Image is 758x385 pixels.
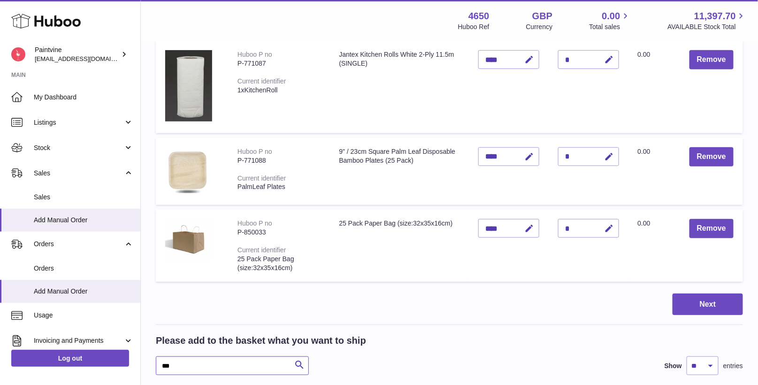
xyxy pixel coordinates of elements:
div: Current identifier [237,246,286,254]
span: [EMAIL_ADDRESS][DOMAIN_NAME] [35,55,138,62]
img: 25 Pack Paper Bag (size:32x35x16cm) [165,219,212,260]
span: Usage [34,311,133,320]
div: P-771087 [237,59,320,68]
strong: 4650 [468,10,490,23]
span: Orders [34,264,133,273]
span: Sales [34,169,123,178]
span: Orders [34,240,123,249]
span: 0.00 [638,219,651,227]
a: 0.00 Total sales [589,10,631,31]
span: AVAILABLE Stock Total [667,23,747,31]
span: Total sales [589,23,631,31]
div: Currency [526,23,553,31]
div: Current identifier [237,77,286,85]
div: Huboo P no [237,51,272,58]
div: P-771088 [237,156,320,165]
span: 0.00 [638,51,651,58]
span: Listings [34,118,123,127]
span: 0.00 [638,148,651,155]
div: Huboo P no [237,219,272,227]
button: Remove [689,147,734,166]
span: My Dashboard [34,93,133,102]
div: P-850033 [237,228,320,237]
span: Invoicing and Payments [34,336,123,345]
div: Huboo Ref [458,23,490,31]
button: Next [673,294,743,316]
strong: GBP [532,10,552,23]
td: Jantex Kitchen Rolls White 2-Ply 11.5m (SINGLE) [329,41,468,133]
div: 25 Pack Paper Bag (size:32x35x16cm) [237,255,320,272]
div: Huboo P no [237,148,272,155]
h2: Please add to the basket what you want to ship [156,334,366,347]
td: 9" / 23cm Square Palm Leaf Disposable Bamboo Plates (25 Pack) [329,138,468,205]
td: 25 Pack Paper Bag (size:32x35x16cm) [329,210,468,281]
div: Paintvine [35,45,119,63]
img: euan@paintvine.co.uk [11,47,25,61]
a: 11,397.70 AVAILABLE Stock Total [667,10,747,31]
span: Add Manual Order [34,216,133,225]
span: 0.00 [602,10,620,23]
div: 1xKitchenRoll [237,86,320,95]
a: Log out [11,350,129,367]
img: Jantex Kitchen Rolls White 2-Ply 11.5m (SINGLE) [165,50,212,121]
label: Show [665,362,682,370]
img: 9" / 23cm Square Palm Leaf Disposable Bamboo Plates (25 Pack) [165,147,212,194]
span: Add Manual Order [34,287,133,296]
span: Stock [34,143,123,152]
button: Remove [689,219,734,238]
span: Sales [34,193,133,202]
button: Remove [689,50,734,69]
div: PalmLeaf Plates [237,182,320,191]
div: Current identifier [237,174,286,182]
span: entries [723,362,743,370]
span: 11,397.70 [694,10,736,23]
